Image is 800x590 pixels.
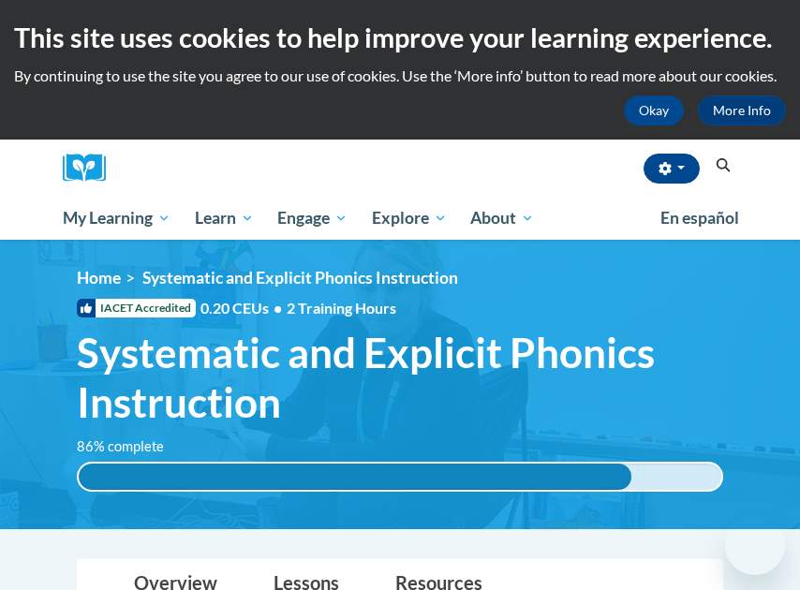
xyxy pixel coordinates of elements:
span: Explore [372,207,447,229]
button: Search [709,155,737,177]
span: About [470,207,534,229]
span: 2 Training Hours [287,299,396,317]
span: • [274,299,282,317]
span: Systematic and Explicit Phonics Instruction [142,268,458,288]
img: Logo brand [63,154,119,183]
div: Main menu [49,197,751,240]
button: Account Settings [644,154,700,184]
span: Learn [195,207,254,229]
span: Systematic and Explicit Phonics Instruction [77,328,723,427]
span: 0.20 CEUs [200,298,287,318]
a: About [459,197,547,240]
span: IACET Accredited [77,299,196,317]
a: Engage [265,197,360,240]
h2: This site uses cookies to help improve your learning experience. [14,19,786,56]
label: 86% complete [77,436,185,457]
iframe: Button to launch messaging window [725,515,785,575]
a: Cox Campus [63,154,119,183]
button: Okay [624,96,684,125]
span: My Learning [63,207,170,229]
a: More Info [698,96,786,125]
a: Explore [360,197,459,240]
p: By continuing to use the site you agree to our use of cookies. Use the ‘More info’ button to read... [14,66,786,86]
span: En español [660,208,739,228]
span: Engage [277,207,348,229]
a: En español [648,199,751,238]
div: 86% complete [79,464,631,490]
a: Home [77,268,121,288]
a: Learn [183,197,266,240]
a: My Learning [51,197,183,240]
